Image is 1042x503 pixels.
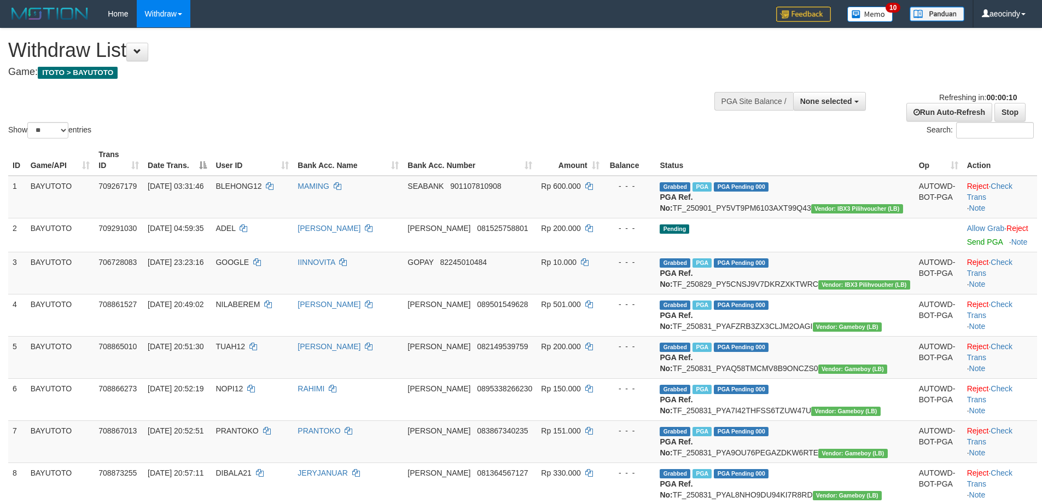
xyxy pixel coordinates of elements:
[408,182,444,190] span: SEABANK
[927,122,1034,138] label: Search:
[692,343,712,352] span: Marked by aeojona
[8,252,26,294] td: 3
[714,343,769,352] span: PGA Pending
[660,427,690,436] span: Grabbed
[967,342,989,351] a: Reject
[963,420,1037,462] td: · ·
[886,3,900,13] span: 10
[655,252,914,294] td: TF_250829_PY5CNSJ9V7DKRZXKTWRC
[216,300,260,309] span: NILABEREM
[655,420,914,462] td: TF_250831_PYA9OU76PEGAZDKW6RTE
[26,176,95,218] td: BAYUTOTO
[477,342,528,351] span: Copy 082149539759 to clipboard
[969,204,986,212] a: Note
[8,176,26,218] td: 1
[216,258,249,267] span: GOOGLE
[477,300,528,309] span: Copy 089501549628 to clipboard
[26,378,95,420] td: BAYUTOTO
[915,176,963,218] td: AUTOWD-BOT-PGA
[216,182,261,190] span: BLEHONG12
[967,258,989,267] a: Reject
[818,365,887,374] span: Vendor URL: https://dashboard.q2checkout.com/secure
[967,384,1012,404] a: Check Trans
[714,258,769,268] span: PGA Pending
[440,258,487,267] span: Copy 82245010484 to clipboard
[541,426,580,435] span: Rp 151.000
[655,294,914,336] td: TF_250831_PYAFZRB3ZX3CLJM2OAGI
[967,224,1006,233] span: ·
[8,294,26,336] td: 4
[714,300,769,310] span: PGA Pending
[714,92,793,111] div: PGA Site Balance /
[660,269,692,288] b: PGA Ref. No:
[818,449,887,458] span: Vendor URL: https://dashboard.q2checkout.com/secure
[8,336,26,378] td: 5
[98,426,137,435] span: 708867013
[811,407,880,416] span: Vendor URL: https://dashboard.q2checkout.com/secure
[608,425,651,436] div: - - -
[8,420,26,462] td: 7
[655,176,914,218] td: TF_250901_PY5VT9PM6103AXT99Q43
[148,384,203,393] span: [DATE] 20:52:19
[8,67,684,78] h4: Game:
[148,300,203,309] span: [DATE] 20:49:02
[541,258,577,267] span: Rp 10.000
[98,384,137,393] span: 708866273
[608,467,651,478] div: - - -
[608,299,651,310] div: - - -
[408,426,470,435] span: [PERSON_NAME]
[298,469,348,477] a: JERYJANUAR
[98,224,137,233] span: 709291030
[956,122,1034,138] input: Search:
[26,294,95,336] td: BAYUTOTO
[910,7,964,21] img: panduan.png
[8,122,91,138] label: Show entries
[967,469,1012,488] a: Check Trans
[403,144,537,176] th: Bank Acc. Number: activate to sort column ascending
[298,224,360,233] a: [PERSON_NAME]
[98,300,137,309] span: 708861527
[608,257,651,268] div: - - -
[298,182,329,190] a: MAMING
[967,258,1012,277] a: Check Trans
[477,469,528,477] span: Copy 081364567127 to clipboard
[915,378,963,420] td: AUTOWD-BOT-PGA
[608,181,651,192] div: - - -
[714,385,769,394] span: PGA Pending
[967,342,1012,362] a: Check Trans
[660,343,690,352] span: Grabbed
[8,144,26,176] th: ID
[541,342,580,351] span: Rp 200.000
[608,223,651,234] div: - - -
[211,144,293,176] th: User ID: activate to sort column ascending
[660,353,692,373] b: PGA Ref. No:
[963,336,1037,378] td: · ·
[660,395,692,415] b: PGA Ref. No:
[26,336,95,378] td: BAYUTOTO
[915,144,963,176] th: Op: activate to sort column ascending
[813,322,882,332] span: Vendor URL: https://dashboard.q2checkout.com/secure
[541,300,580,309] span: Rp 501.000
[692,427,712,436] span: Marked by aeojona
[408,342,470,351] span: [PERSON_NAME]
[408,384,470,393] span: [PERSON_NAME]
[655,144,914,176] th: Status
[408,224,470,233] span: [PERSON_NAME]
[776,7,831,22] img: Feedback.jpg
[655,336,914,378] td: TF_250831_PYAQ58TMCMV8B9ONCZS0
[408,469,470,477] span: [PERSON_NAME]
[906,103,992,122] a: Run Auto-Refresh
[298,300,360,309] a: [PERSON_NAME]
[8,378,26,420] td: 6
[655,378,914,420] td: TF_250831_PYA7I42THFSS6TZUW47U
[714,469,769,478] span: PGA Pending
[967,182,989,190] a: Reject
[38,67,118,79] span: ITOTO > BAYUTOTO
[608,383,651,394] div: - - -
[963,252,1037,294] td: · ·
[967,426,1012,446] a: Check Trans
[660,224,689,234] span: Pending
[800,97,852,106] span: None selected
[608,341,651,352] div: - - -
[98,182,137,190] span: 709267179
